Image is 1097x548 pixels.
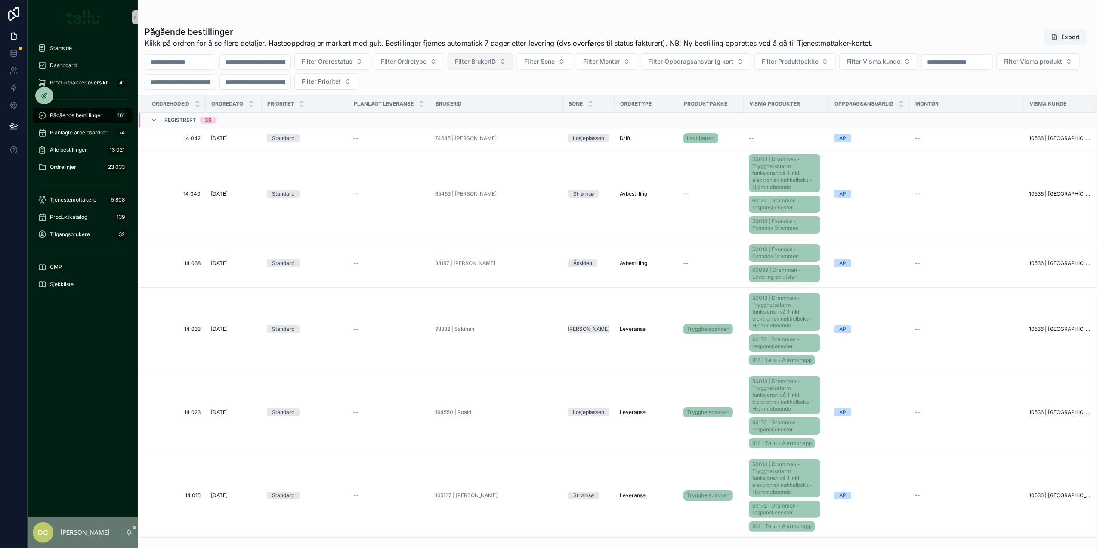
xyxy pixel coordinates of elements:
[435,190,497,197] span: 65463 | [PERSON_NAME]
[148,492,201,499] a: 14 015
[839,492,846,499] div: AP
[435,135,558,142] a: 74645 | [PERSON_NAME]
[381,57,426,66] span: Filter Ordretype
[455,57,496,66] span: Filter BrukerID
[752,218,817,232] span: 50019 | Evondos - Evondos Drammen
[211,326,256,333] a: [DATE]
[834,492,905,499] a: AP
[1029,135,1090,142] span: 10536 | [GEOGRAPHIC_DATA]
[267,325,343,333] a: Standard
[1004,57,1062,66] span: Filter Visma produkt
[915,190,1019,197] a: --
[353,409,358,416] span: --
[683,133,718,143] a: Lavt batteri
[839,53,918,70] button: Select Button
[353,260,358,267] span: --
[211,492,256,499] a: [DATE]
[33,277,133,292] a: Sjekkliste
[435,326,474,333] a: 98832 | Sakineh
[1029,326,1090,333] a: 10536 | [GEOGRAPHIC_DATA]
[749,521,815,532] a: 914 | Tellu - Alarmknapp
[435,492,498,499] span: 165137 | [PERSON_NAME]
[568,325,610,333] div: [PERSON_NAME]
[50,62,77,69] span: Dashboard
[749,293,820,331] a: 50013 | Drammen - Trygghetsalarm funksjonsnivå 1 inkl. elektronisk nøkkelboks - Hjemmeboende
[353,135,358,142] span: --
[353,190,425,197] a: --
[1029,100,1066,107] span: Visma kunde
[749,376,820,414] a: 50013 | Drammen - Trygghetsalarm funksjonsnivå 1 inkl. elektronisk nøkkelboks - Hjemmeboende
[620,260,647,267] span: Avbestilling
[353,135,425,142] a: --
[211,409,228,416] span: [DATE]
[211,260,228,267] span: [DATE]
[1044,29,1087,45] button: Export
[267,190,343,198] a: Standard
[834,134,905,142] a: AP
[683,322,739,336] a: Trygghetspakken
[211,135,228,142] span: [DATE]
[641,53,751,70] button: Select Button
[620,135,673,142] a: Drift
[353,260,425,267] a: --
[752,267,817,280] span: 60099 | Drammen - Levering av utstyr
[568,492,609,499] a: Strømsø
[749,459,820,497] a: 50013 | Drammen - Trygghetsalarm funksjonsnivå 1 inkl. elektronisk nøkkelboks - Hjemmeboende
[996,53,1080,70] button: Select Button
[294,53,370,70] button: Select Button
[683,489,739,502] a: Trygghetspakken
[752,197,817,211] span: 60172 | Drammen - responstjenester
[834,408,905,416] a: AP
[576,53,637,70] button: Select Button
[50,281,74,288] span: Sjekkliste
[148,326,201,333] span: 14 033
[435,190,558,197] a: 65463 | [PERSON_NAME]
[211,190,256,197] a: [DATE]
[915,135,1019,142] a: --
[164,117,196,124] span: Registrert
[749,153,824,235] a: 50013 | Drammen - Trygghetsalarm funksjonsnivå 1 inkl. elektronisk nøkkelboks - Hjemmeboende60172...
[754,53,836,70] button: Select Button
[620,190,673,197] a: Avbestilling
[353,326,425,333] a: --
[435,492,558,499] a: 165137 | [PERSON_NAME]
[752,336,817,350] span: 60172 | Drammen - responstjenester
[683,324,733,334] a: Trygghetspakken
[117,78,127,88] div: 41
[435,260,495,267] a: 38197 | [PERSON_NAME]
[272,408,294,416] div: Standard
[211,260,256,267] a: [DATE]
[524,57,555,66] span: Filter Sone
[353,190,358,197] span: --
[50,164,76,171] span: Ordrelinjer
[620,409,673,416] a: Leveranse
[353,492,358,499] span: --
[573,190,594,198] div: Strømsø
[915,492,1019,499] a: --
[915,260,1019,267] a: --
[33,58,133,73] a: Dashboard
[148,409,201,416] span: 14 023
[620,100,652,107] span: Ordretype
[148,190,201,197] a: 14 040
[749,243,824,284] a: 50019 | Evondos - Evondos Drammen60099 | Drammen - Levering av utstyr
[302,57,352,66] span: Filter Ordrestatus
[683,190,739,197] a: --
[749,216,820,234] a: 50019 | Evondos - Evondos Drammen
[749,355,815,365] a: 914 | Tellu - Alarmknapp
[834,325,905,333] a: AP
[915,326,920,333] span: --
[915,190,920,197] span: --
[272,134,294,142] div: Standard
[834,259,905,267] a: AP
[915,135,920,142] span: --
[834,100,893,107] span: Oppdragsansvarlig
[267,100,294,107] span: Prioritet
[749,374,824,450] a: 50013 | Drammen - Trygghetsalarm funksjonsnivå 1 inkl. elektronisk nøkkelboks - Hjemmeboende60172...
[50,231,90,238] span: Tilgangsbrukere
[583,57,620,66] span: Filter Montør
[752,419,817,433] span: 60172 | Drammen - responstjenester
[683,190,689,197] span: --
